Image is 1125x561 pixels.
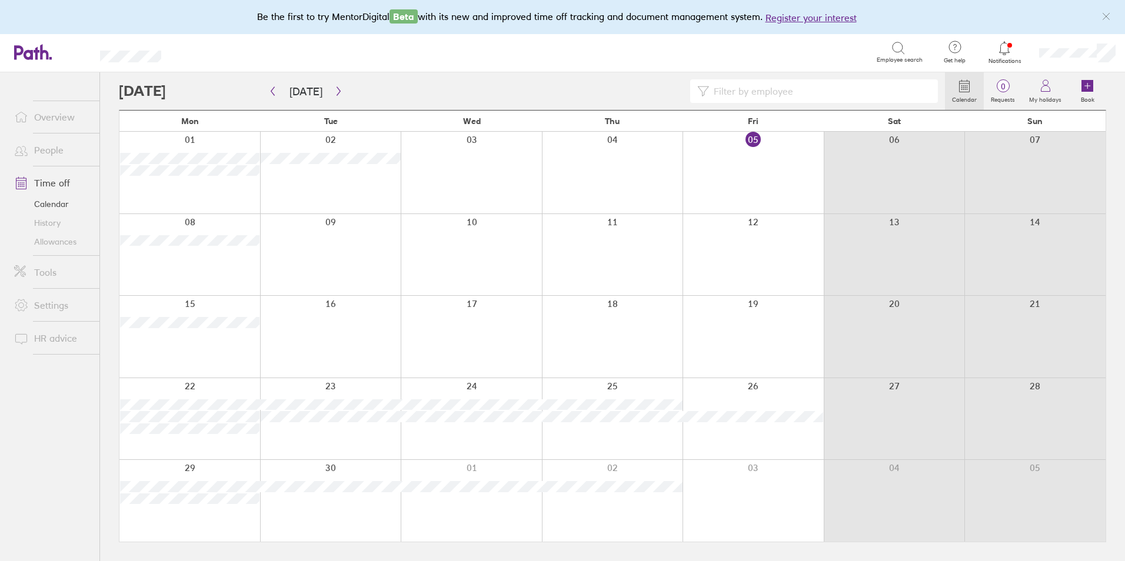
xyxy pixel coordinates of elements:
[986,40,1024,65] a: Notifications
[280,82,332,101] button: [DATE]
[877,56,923,64] span: Employee search
[463,116,481,126] span: Wed
[5,293,99,317] a: Settings
[709,80,931,102] input: Filter by employee
[324,116,338,126] span: Tue
[945,72,984,110] a: Calendar
[1022,72,1069,110] a: My holidays
[5,195,99,213] a: Calendar
[5,261,99,284] a: Tools
[193,46,223,57] div: Search
[888,116,901,126] span: Sat
[5,105,99,129] a: Overview
[5,232,99,251] a: Allowances
[390,9,418,24] span: Beta
[5,326,99,350] a: HR advice
[181,116,199,126] span: Mon
[257,9,868,25] div: Be the first to try MentorDigital with its new and improved time off tracking and document manage...
[5,213,99,232] a: History
[986,58,1024,65] span: Notifications
[748,116,758,126] span: Fri
[936,57,974,64] span: Get help
[765,11,857,25] button: Register your interest
[984,72,1022,110] a: 0Requests
[1069,72,1106,110] a: Book
[984,93,1022,103] label: Requests
[1074,93,1101,103] label: Book
[945,93,984,103] label: Calendar
[1022,93,1069,103] label: My holidays
[605,116,620,126] span: Thu
[1027,116,1043,126] span: Sun
[984,82,1022,91] span: 0
[5,171,99,195] a: Time off
[5,138,99,162] a: People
